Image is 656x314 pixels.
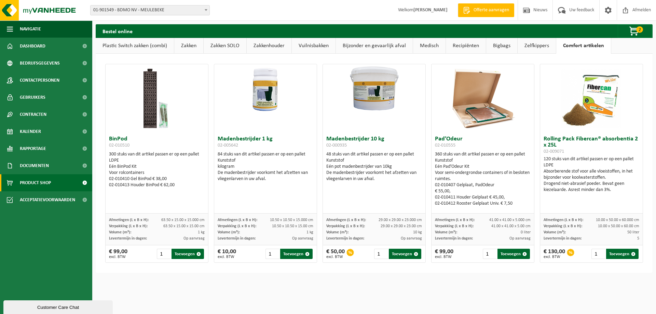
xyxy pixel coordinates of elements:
[280,249,313,259] button: Toevoegen
[374,249,388,259] input: 1
[323,64,425,115] img: 02-000935
[218,224,256,228] span: Verpakking (L x B x H):
[557,64,626,133] img: 02-009071
[591,249,605,259] input: 1
[20,174,51,191] span: Product Shop
[218,158,313,164] div: Kunststof
[326,151,422,182] div: 48 stuks van dit artikel passen er op een pallet
[123,64,191,133] img: 02-010510
[449,64,517,133] img: 02-010555
[218,151,313,182] div: 84 stuks van dit artikel passen er op een pallet
[413,38,446,54] a: Medisch
[497,249,530,259] button: Toevoegen
[109,230,131,234] span: Volume (m³):
[109,151,205,188] div: 300 stuks van dit artikel passen er op een pallet
[214,64,317,115] img: 02-005642
[292,38,336,54] a: Vuilnisbakken
[326,224,365,228] span: Verpakking (L x B x H):
[379,218,422,222] span: 29.00 x 29.00 x 23.000 cm
[472,7,511,14] span: Offerte aanvragen
[435,164,531,170] div: Eén Pad’Odeur Kit
[163,224,205,228] span: 63.50 x 15.00 x 15.00 cm
[326,164,422,170] div: Eén pot madenbestrijder van 10kg
[326,255,345,259] span: excl. BTW
[218,136,313,150] h3: Madenbestrijder 1 kg
[544,236,582,241] span: Levertermijn in dagen:
[20,140,46,157] span: Rapportage
[109,236,147,241] span: Levertermijn in dagen:
[544,162,639,168] div: LDPE
[326,136,422,150] h3: Madenbestrijder 10 kg
[326,158,422,164] div: Kunststof
[544,230,566,234] span: Volume (m³):
[556,38,611,54] a: Comfort artikelen
[637,236,639,241] span: 5
[435,255,453,259] span: excl. BTW
[20,72,59,89] span: Contactpersonen
[435,170,531,207] div: Voor semi-ondergrondse containers of in besloten ruimtes. 02-010407 Gelplaat, PadOdeur € 55,00, 0...
[435,158,531,164] div: Kunststof
[326,170,422,182] div: De madenbestrijder voorkomt het afzetten van vliegenlarven in uw afval.
[413,230,422,234] span: 10 kg
[20,21,41,38] span: Navigatie
[218,170,313,182] div: De madenbestrijder voorkomt het afzetten van vliegenlarven in uw afval.
[20,89,45,106] span: Gebruikers
[326,218,366,222] span: Afmetingen (L x B x H):
[544,156,639,193] div: 120 stuks van dit artikel passen er op een pallet
[326,230,348,234] span: Volume (m³):
[435,249,453,259] div: € 99,00
[272,224,313,228] span: 10.50 x 10.50 x 15.00 cm
[598,224,639,228] span: 10.00 x 50.00 x 60.00 cm
[20,123,41,140] span: Kalender
[435,236,473,241] span: Levertermijn in dagen:
[109,218,149,222] span: Afmetingen (L x B x H):
[446,38,486,54] a: Recipiënten
[544,224,582,228] span: Verpakking (L x B x H):
[326,143,347,148] span: 02-000935
[326,249,345,259] div: € 50,00
[326,236,364,241] span: Levertermijn in dagen:
[3,299,114,314] iframe: chat widget
[518,38,556,54] a: Zelfkippers
[544,181,639,193] div: Drogend niet-abrasief poeder. Bevat geen kiezelaarde. Asrest minder dan 3%.
[247,38,291,54] a: Zakkenhouder
[20,157,49,174] span: Documenten
[218,249,236,259] div: € 10,00
[218,164,313,170] div: kilogram
[435,136,531,150] h3: Pad’Odeur
[157,249,171,259] input: 1
[218,218,257,222] span: Afmetingen (L x B x H):
[109,224,148,228] span: Verpakking (L x B x H):
[509,236,531,241] span: Op aanvraag
[435,218,475,222] span: Afmetingen (L x B x H):
[521,230,531,234] span: 0 liter
[381,224,422,228] span: 29.00 x 29.00 x 23.00 cm
[20,106,46,123] span: Contracten
[96,24,139,38] h2: Bestel online
[544,255,565,259] span: excl. BTW
[20,38,45,55] span: Dashboard
[218,230,240,234] span: Volume (m³):
[458,3,514,17] a: Offerte aanvragen
[627,230,639,234] span: 50 liter
[109,249,127,259] div: € 99,00
[435,224,474,228] span: Verpakking (L x B x H):
[174,38,203,54] a: Zakken
[389,249,421,259] button: Toevoegen
[20,191,75,208] span: Acceptatievoorwaarden
[91,5,209,15] span: 01-901549 - BDMO NV - MEULEBEKE
[270,218,313,222] span: 10.50 x 10.50 x 15.000 cm
[306,230,313,234] span: 1 kg
[265,249,279,259] input: 1
[218,255,236,259] span: excl. BTW
[109,170,205,188] div: Voor rolcontainers 02-010410 Gel BinPod € 38,00 02-010413 Houder BinPod € 62,00
[544,136,639,154] h3: Rolling Pack Fibercan® absorbentia 2 x 25L
[218,236,256,241] span: Levertermijn in dagen:
[606,249,639,259] button: Toevoegen
[596,218,639,222] span: 10.00 x 50.00 x 60.000 cm
[109,255,127,259] span: excl. BTW
[20,55,60,72] span: Bedrijfsgegevens
[198,230,205,234] span: 1 kg
[218,143,238,148] span: 02-005642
